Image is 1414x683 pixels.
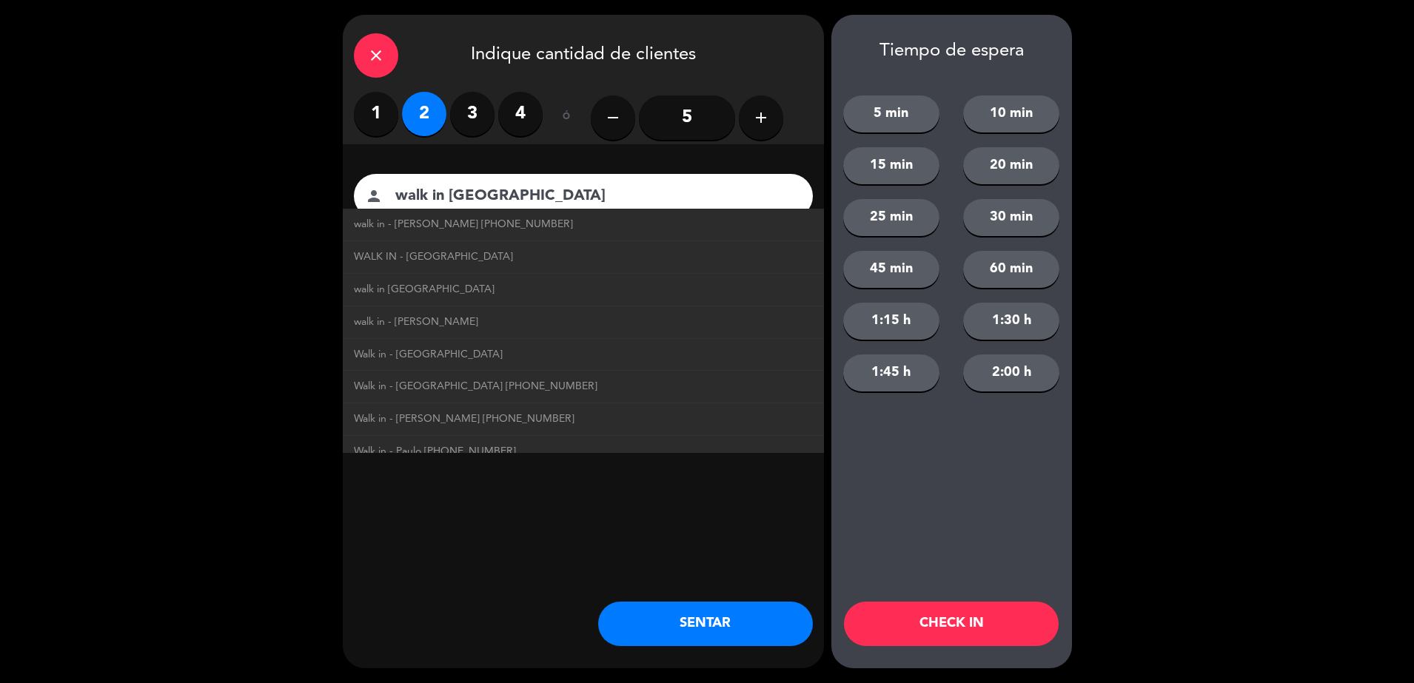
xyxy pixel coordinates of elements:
[367,47,385,64] i: close
[543,92,591,144] div: ó
[843,199,939,236] button: 25 min
[591,95,635,140] button: remove
[843,251,939,288] button: 45 min
[963,199,1059,236] button: 30 min
[365,187,383,205] i: person
[843,354,939,391] button: 1:45 h
[843,303,939,340] button: 1:15 h
[354,216,573,233] span: walk in - [PERSON_NAME] [PHONE_NUMBER]
[963,303,1059,340] button: 1:30 h
[739,95,783,140] button: add
[354,411,574,428] span: Walk in - [PERSON_NAME] [PHONE_NUMBER]
[354,378,597,395] span: Walk in - [GEOGRAPHIC_DATA] [PHONE_NUMBER]
[604,109,622,127] i: remove
[843,95,939,132] button: 5 min
[354,249,513,266] span: WALK IN - [GEOGRAPHIC_DATA]
[843,147,939,184] button: 15 min
[354,346,503,363] span: Walk in - [GEOGRAPHIC_DATA]
[963,95,1059,132] button: 10 min
[394,184,794,209] input: Nombre del cliente
[402,92,446,136] label: 2
[831,41,1072,62] div: Tiempo de espera
[450,92,495,136] label: 3
[752,109,770,127] i: add
[354,314,478,331] span: walk in - [PERSON_NAME]
[343,15,824,92] div: Indique cantidad de clientes
[963,251,1059,288] button: 60 min
[498,92,543,136] label: 4
[354,443,516,460] span: Walk in - Paulo [PHONE_NUMBER]
[844,602,1059,646] button: CHECK IN
[354,281,495,298] span: walk in [GEOGRAPHIC_DATA]
[354,92,398,136] label: 1
[963,354,1059,391] button: 2:00 h
[598,602,813,646] button: SENTAR
[963,147,1059,184] button: 20 min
